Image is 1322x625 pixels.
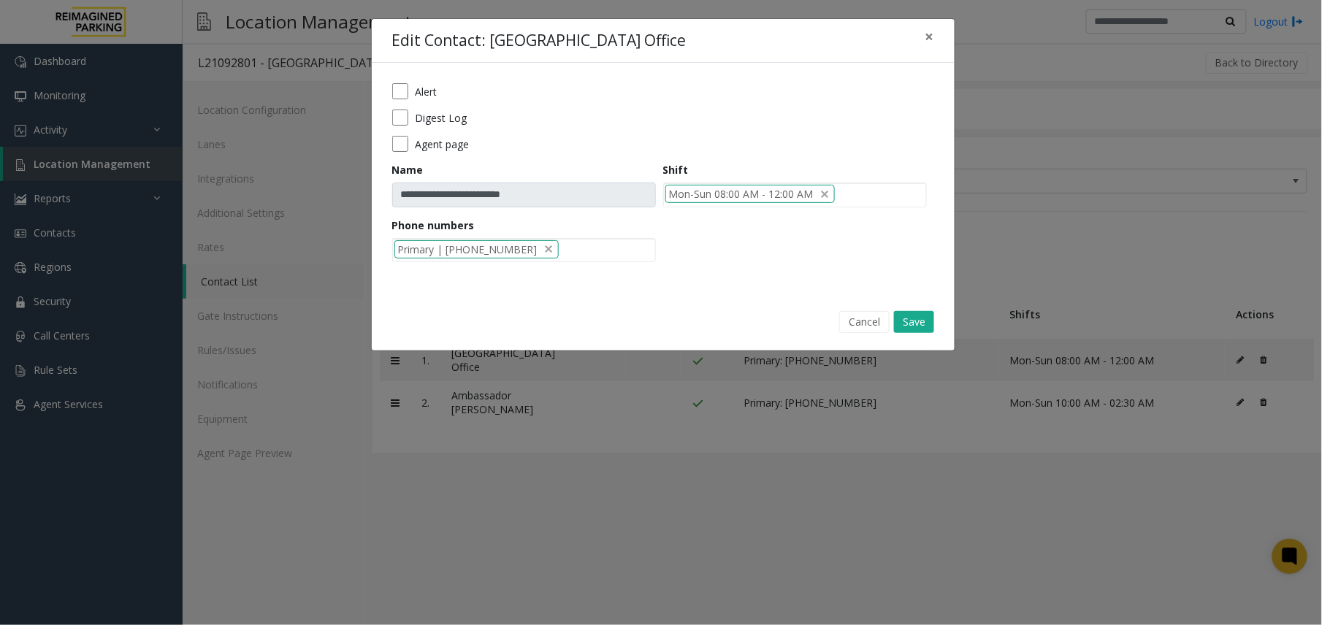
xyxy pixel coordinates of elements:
span: Mon-Sun 08:00 AM - 12:00 AM [669,186,814,202]
label: Agent page [416,137,470,152]
label: Phone numbers [392,218,475,233]
span: delete [819,186,831,202]
span: × [925,26,934,47]
button: Cancel [839,311,890,333]
label: Shift [663,162,689,177]
label: Digest Log [416,110,467,126]
label: Name [392,162,424,177]
label: Alert [416,84,438,99]
h4: Edit Contact: [GEOGRAPHIC_DATA] Office [392,29,687,53]
button: Save [894,311,934,333]
button: Close [915,19,944,55]
span: delete [543,242,555,257]
span: Primary | [PHONE_NUMBER] [398,242,538,257]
